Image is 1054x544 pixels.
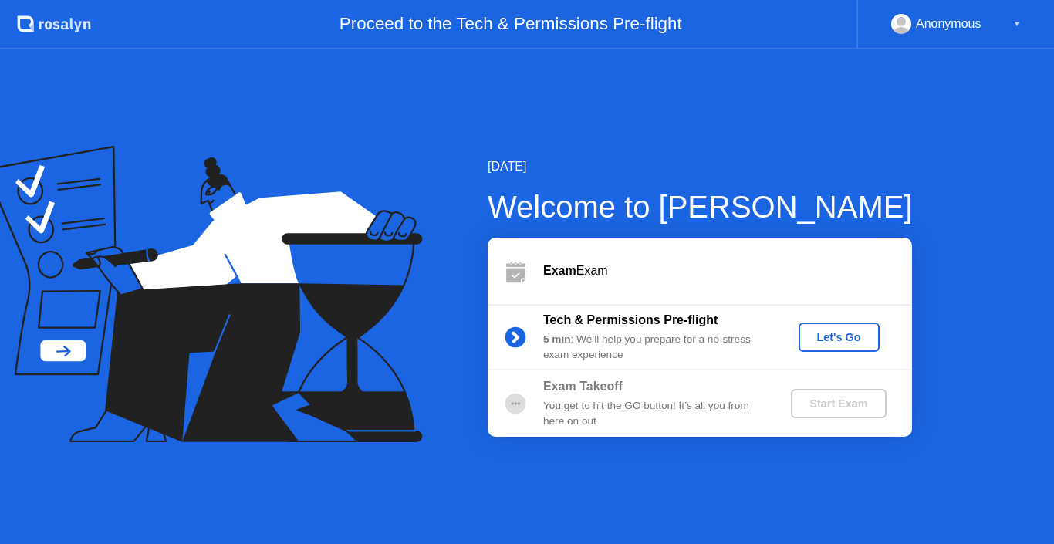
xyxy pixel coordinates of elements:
[543,333,571,345] b: 5 min
[916,14,981,34] div: Anonymous
[543,262,912,280] div: Exam
[791,389,886,418] button: Start Exam
[488,184,913,230] div: Welcome to [PERSON_NAME]
[543,313,718,326] b: Tech & Permissions Pre-flight
[799,323,880,352] button: Let's Go
[543,380,623,393] b: Exam Takeoff
[805,331,873,343] div: Let's Go
[543,398,765,430] div: You get to hit the GO button! It’s all you from here on out
[543,264,576,277] b: Exam
[1013,14,1021,34] div: ▼
[543,332,765,363] div: : We’ll help you prepare for a no-stress exam experience
[797,397,880,410] div: Start Exam
[488,157,913,176] div: [DATE]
